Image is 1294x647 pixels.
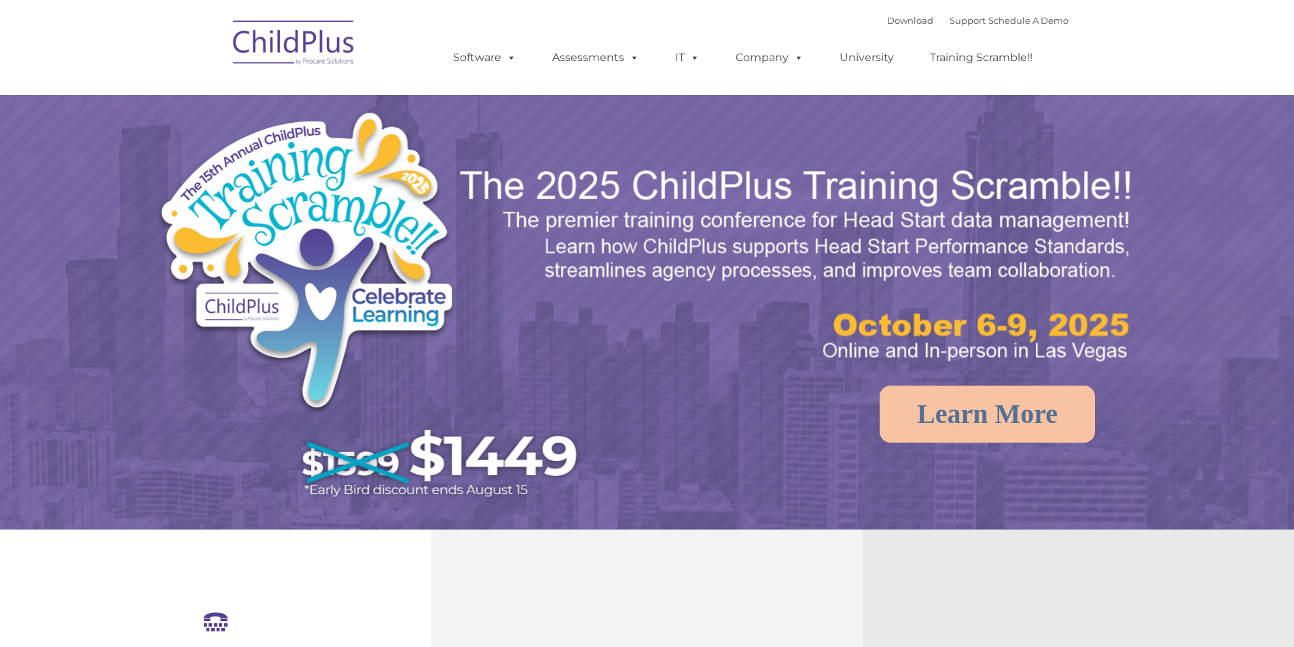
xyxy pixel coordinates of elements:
a: Learn More [880,386,1095,443]
a: Software [439,44,530,71]
a: Support [950,15,986,26]
a: Company [722,44,817,71]
a: Assessments [539,44,653,71]
a: IT [662,44,713,71]
a: University [826,44,907,71]
font: | [887,15,1068,26]
a: Training Scramble!! [916,44,1046,71]
a: Download [887,15,933,26]
img: ChildPlus by Procare Solutions [226,11,362,79]
a: Schedule A Demo [988,15,1068,26]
